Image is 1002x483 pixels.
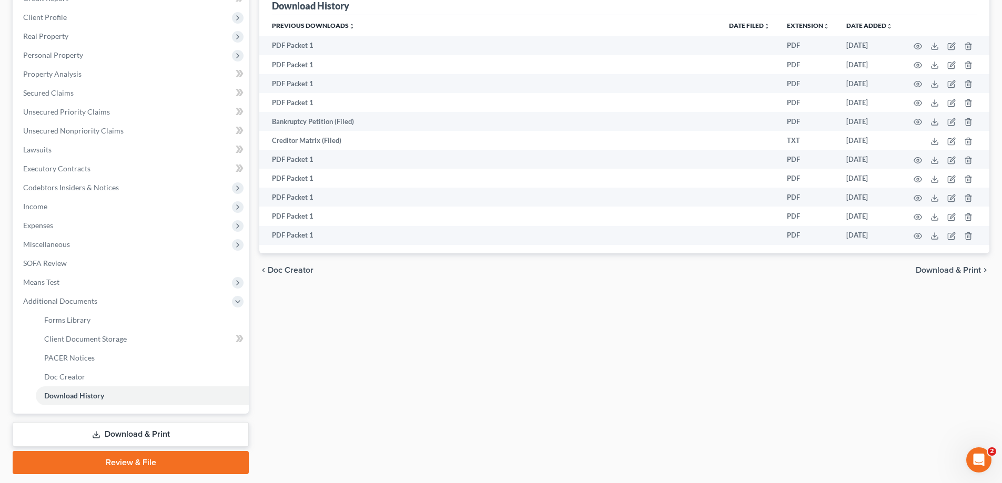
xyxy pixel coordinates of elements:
span: Doc Creator [44,372,85,381]
span: Means Test [23,278,59,286]
td: PDF Packet 1 [259,226,721,245]
i: unfold_more [823,23,829,29]
td: PDF Packet 1 [259,169,721,188]
a: Doc Creator [36,367,249,386]
span: Miscellaneous [23,240,70,249]
td: PDF [778,188,838,207]
td: PDF [778,150,838,169]
span: Forms Library [44,315,90,324]
i: unfold_more [764,23,770,29]
span: Client Document Storage [44,334,127,343]
td: PDF Packet 1 [259,74,721,93]
i: unfold_more [886,23,893,29]
td: [DATE] [838,93,901,112]
a: SOFA Review [15,254,249,273]
a: Forms Library [36,311,249,330]
td: PDF Packet 1 [259,207,721,225]
td: PDF [778,207,838,225]
span: SOFA Review [23,259,67,268]
span: Real Property [23,32,68,40]
td: [DATE] [838,169,901,188]
div: Previous Downloads [259,15,989,245]
a: Property Analysis [15,65,249,84]
td: PDF [778,93,838,112]
span: Download & Print [916,266,981,274]
span: Unsecured Priority Claims [23,107,110,116]
td: Bankruptcy Petition (Filed) [259,112,721,131]
td: [DATE] [838,207,901,225]
span: Income [23,202,47,211]
span: Client Profile [23,13,67,22]
a: PACER Notices [36,348,249,367]
a: Extensionunfold_more [787,22,829,29]
td: [DATE] [838,74,901,93]
a: Download History [36,386,249,405]
a: Executory Contracts [15,159,249,178]
td: PDF [778,112,838,131]
span: Executory Contracts [23,164,90,173]
td: PDF Packet 1 [259,36,721,55]
i: chevron_right [981,266,989,274]
td: PDF Packet 1 [259,188,721,207]
span: PACER Notices [44,353,95,362]
span: Additional Documents [23,296,97,305]
span: Lawsuits [23,145,52,154]
td: [DATE] [838,112,901,131]
td: [DATE] [838,131,901,150]
span: Unsecured Nonpriority Claims [23,126,124,135]
td: [DATE] [838,55,901,74]
td: PDF [778,55,838,74]
td: [DATE] [838,150,901,169]
a: Date addedunfold_more [846,22,893,29]
td: PDF [778,36,838,55]
td: Creditor Matrix (Filed) [259,131,721,150]
span: Secured Claims [23,88,74,97]
a: Review & File [13,451,249,474]
td: [DATE] [838,188,901,207]
td: TXT [778,131,838,150]
i: unfold_more [349,23,355,29]
a: Lawsuits [15,140,249,159]
td: PDF Packet 1 [259,55,721,74]
span: Codebtors Insiders & Notices [23,183,119,192]
button: Download & Print chevron_right [916,266,989,274]
span: Doc Creator [268,266,313,274]
span: Property Analysis [23,69,82,78]
a: Secured Claims [15,84,249,102]
a: Unsecured Priority Claims [15,102,249,121]
iframe: Intercom live chat [966,447,991,472]
td: PDF [778,226,838,245]
td: PDF Packet 1 [259,150,721,169]
a: Previous Downloadsunfold_more [272,22,355,29]
td: [DATE] [838,226,901,245]
td: PDF [778,169,838,188]
a: Client Document Storage [36,330,249,348]
a: Date Filedunfold_more [729,22,770,29]
span: Personal Property [23,50,83,59]
a: Download & Print [13,422,249,447]
button: chevron_left Doc Creator [259,266,313,274]
td: [DATE] [838,36,901,55]
td: PDF [778,74,838,93]
span: Download History [44,391,104,400]
td: PDF Packet 1 [259,93,721,112]
a: Unsecured Nonpriority Claims [15,121,249,140]
span: Expenses [23,221,53,230]
i: chevron_left [259,266,268,274]
span: 2 [988,447,996,456]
